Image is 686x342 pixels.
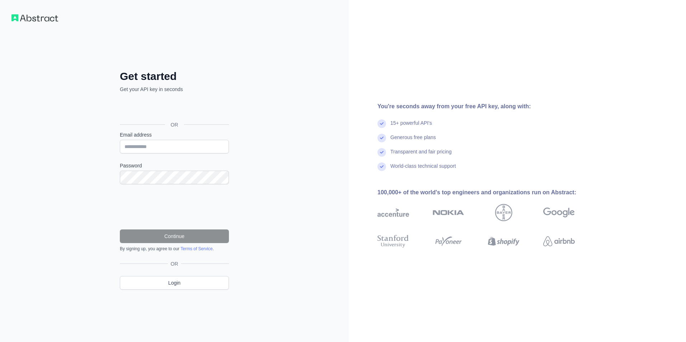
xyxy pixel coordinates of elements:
[120,162,229,169] label: Password
[495,204,512,221] img: bayer
[377,119,386,128] img: check mark
[488,233,520,249] img: shopify
[377,148,386,157] img: check mark
[120,246,229,252] div: By signing up, you agree to our .
[543,233,575,249] img: airbnb
[390,119,432,134] div: 15+ powerful API's
[168,260,181,267] span: OR
[116,101,231,117] iframe: Knop Inloggen met Google
[120,86,229,93] p: Get your API key in seconds
[11,14,58,22] img: Workflow
[433,204,464,221] img: nokia
[543,204,575,221] img: google
[120,229,229,243] button: Continue
[120,193,229,221] iframe: reCAPTCHA
[120,131,229,138] label: Email address
[377,233,409,249] img: stanford university
[377,188,598,197] div: 100,000+ of the world's top engineers and organizations run on Abstract:
[377,102,598,111] div: You're seconds away from your free API key, along with:
[377,204,409,221] img: accenture
[390,134,436,148] div: Generous free plans
[120,70,229,83] h2: Get started
[433,233,464,249] img: payoneer
[165,121,184,128] span: OR
[180,246,212,251] a: Terms of Service
[377,162,386,171] img: check mark
[390,148,452,162] div: Transparent and fair pricing
[377,134,386,142] img: check mark
[120,276,229,290] a: Login
[390,162,456,177] div: World-class technical support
